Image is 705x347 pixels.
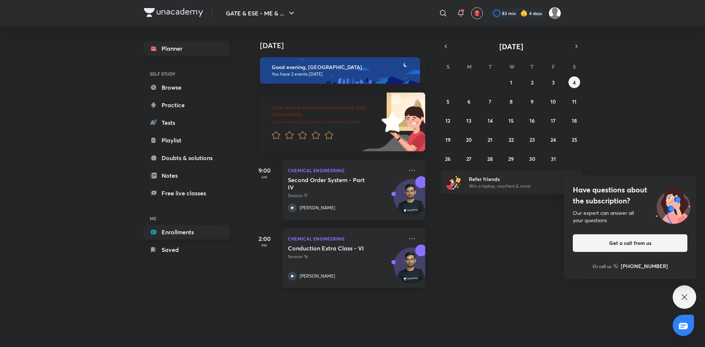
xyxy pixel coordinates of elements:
img: Prakhar Mishra [549,7,561,19]
abbr: October 16, 2025 [529,117,535,124]
p: Session 17 [288,192,403,199]
button: October 30, 2025 [526,153,538,165]
abbr: October 30, 2025 [529,155,535,162]
button: avatar [471,7,483,19]
img: Avatar [394,183,429,218]
abbr: Friday [552,63,555,70]
abbr: October 20, 2025 [466,136,472,143]
a: [PHONE_NUMBER] [614,262,668,270]
span: [DATE] [499,41,523,51]
button: October 23, 2025 [526,134,538,145]
abbr: October 10, 2025 [550,98,556,105]
button: GATE & ESE - ME & ... [221,6,300,21]
button: October 20, 2025 [463,134,475,145]
img: evening [260,57,420,84]
p: Chemical Engineering [288,166,403,175]
abbr: October 9, 2025 [531,98,534,105]
p: Win a laptop, vouchers & more [469,183,559,189]
abbr: October 3, 2025 [552,79,555,86]
abbr: October 11, 2025 [572,98,576,105]
p: Your word will help make Unacademy better [272,119,379,125]
h5: 2:00 [250,234,279,243]
abbr: October 15, 2025 [509,117,514,124]
p: [PERSON_NAME] [300,205,335,211]
button: October 6, 2025 [463,95,475,107]
p: Session 16 [288,253,403,260]
button: October 12, 2025 [442,115,454,126]
a: Doubts & solutions [144,151,229,165]
button: October 22, 2025 [505,134,517,145]
button: October 14, 2025 [484,115,496,126]
abbr: October 5, 2025 [446,98,449,105]
img: feedback_image [357,93,425,151]
abbr: Sunday [446,63,449,70]
button: October 16, 2025 [526,115,538,126]
img: ttu_illustration_new.svg [650,184,696,224]
a: Free live classes [144,186,229,200]
img: streak [520,10,528,17]
img: referral [446,175,461,189]
img: avatar [474,10,480,17]
button: October 3, 2025 [547,76,559,88]
button: October 19, 2025 [442,134,454,145]
button: October 18, 2025 [568,115,580,126]
abbr: October 1, 2025 [510,79,512,86]
abbr: October 2, 2025 [531,79,534,86]
a: Notes [144,168,229,183]
a: Saved [144,242,229,257]
h5: 9:00 [250,166,279,175]
abbr: October 17, 2025 [551,117,556,124]
p: AM [250,175,279,179]
h4: Have questions about the subscription? [573,184,687,206]
h6: Good evening, [GEOGRAPHIC_DATA] [272,64,413,71]
abbr: October 18, 2025 [572,117,577,124]
abbr: October 23, 2025 [529,136,535,143]
button: October 13, 2025 [463,115,475,126]
button: October 8, 2025 [505,95,517,107]
button: October 27, 2025 [463,153,475,165]
button: October 29, 2025 [505,153,517,165]
h6: Give us your feedback on learning with Unacademy [272,104,379,118]
button: October 7, 2025 [484,95,496,107]
abbr: October 25, 2025 [572,136,577,143]
abbr: October 21, 2025 [488,136,492,143]
button: October 28, 2025 [484,153,496,165]
a: Practice [144,98,229,112]
h6: ME [144,212,229,225]
h6: SELF STUDY [144,68,229,80]
abbr: October 13, 2025 [466,117,471,124]
p: PM [250,243,279,247]
button: October 25, 2025 [568,134,580,145]
h5: Conduction Extra Class - VI [288,245,379,252]
p: Or call us [593,263,611,270]
button: October 11, 2025 [568,95,580,107]
abbr: October 26, 2025 [445,155,451,162]
a: Planner [144,41,229,56]
p: You have 2 events [DATE] [272,71,413,77]
div: Our expert can answer all your questions [573,209,687,224]
h6: [PHONE_NUMBER] [621,262,668,270]
abbr: October 12, 2025 [445,117,450,124]
button: October 17, 2025 [547,115,559,126]
button: October 2, 2025 [526,76,538,88]
abbr: Monday [467,63,471,70]
button: Get a call from us [573,234,687,252]
p: Chemical Engineering [288,234,403,243]
h5: Second Order System - Part IV [288,176,379,191]
abbr: October 27, 2025 [466,155,471,162]
img: Avatar [394,252,429,287]
abbr: October 4, 2025 [573,79,576,86]
button: October 9, 2025 [526,95,538,107]
abbr: Tuesday [489,63,492,70]
abbr: Saturday [573,63,576,70]
button: October 4, 2025 [568,76,580,88]
img: Company Logo [144,8,203,17]
a: Browse [144,80,229,95]
abbr: Thursday [531,63,534,70]
h4: [DATE] [260,41,433,50]
p: [PERSON_NAME] [300,273,335,279]
button: October 26, 2025 [442,153,454,165]
button: October 1, 2025 [505,76,517,88]
abbr: October 31, 2025 [551,155,556,162]
a: Company Logo [144,8,203,19]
